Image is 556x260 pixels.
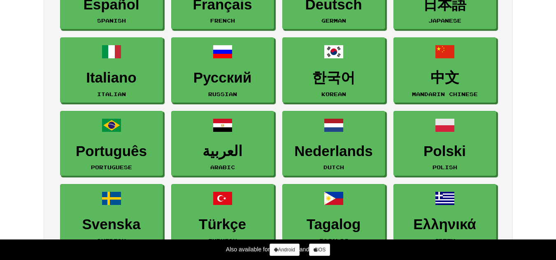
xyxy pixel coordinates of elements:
h3: Polski [398,143,492,159]
small: Dutch [323,164,344,170]
h3: Tagalog [287,216,381,232]
a: TürkçeTurkish [171,184,274,249]
a: TagalogTagalog [282,184,385,249]
h3: العربية [176,143,270,159]
h3: 中文 [398,70,492,86]
h3: Русский [176,70,270,86]
small: Turkish [208,238,237,244]
small: Polish [433,164,457,170]
a: Android [270,244,299,256]
h3: Nederlands [287,143,381,159]
small: Portuguese [91,164,132,170]
h3: Ελληνικά [398,216,492,232]
a: PortuguêsPortuguese [60,111,163,176]
small: Korean [321,91,346,97]
small: Russian [208,91,237,97]
small: Japanese [428,18,461,23]
h3: Português [65,143,158,159]
small: Tagalog [319,238,348,244]
a: SvenskaSwedish [60,184,163,249]
a: 中文Mandarin Chinese [393,37,496,103]
small: Swedish [97,238,126,244]
a: NederlandsDutch [282,111,385,176]
a: ItalianoItalian [60,37,163,103]
a: العربيةArabic [171,111,274,176]
small: Spanish [97,18,126,23]
a: РусскийRussian [171,37,274,103]
small: Arabic [210,164,235,170]
h3: Italiano [65,70,158,86]
a: iOS [309,244,330,256]
a: ΕλληνικάGreek [393,184,496,249]
small: Mandarin Chinese [412,91,478,97]
h3: Svenska [65,216,158,232]
small: German [321,18,346,23]
h3: 한국어 [287,70,381,86]
small: French [210,18,235,23]
a: PolskiPolish [393,111,496,176]
small: Greek [435,238,455,244]
h3: Türkçe [176,216,270,232]
a: 한국어Korean [282,37,385,103]
small: Italian [97,91,126,97]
